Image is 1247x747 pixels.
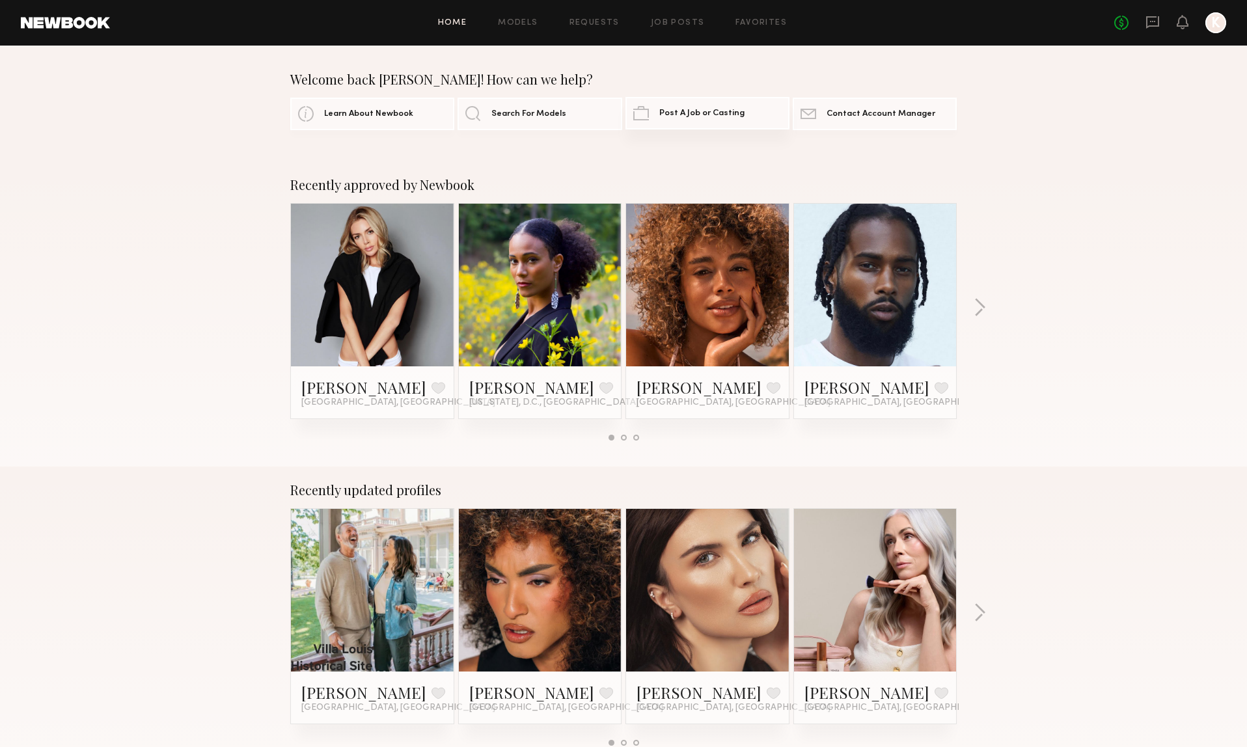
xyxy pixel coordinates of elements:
[438,19,467,27] a: Home
[290,177,957,193] div: Recently approved by Newbook
[290,482,957,498] div: Recently updated profiles
[458,98,622,130] a: Search For Models
[804,398,998,408] span: [GEOGRAPHIC_DATA], [GEOGRAPHIC_DATA]
[804,377,929,398] a: [PERSON_NAME]
[324,110,413,118] span: Learn About Newbook
[498,19,538,27] a: Models
[637,682,761,703] a: [PERSON_NAME]
[1205,12,1226,33] a: K
[637,377,761,398] a: [PERSON_NAME]
[735,19,787,27] a: Favorites
[469,703,663,713] span: [GEOGRAPHIC_DATA], [GEOGRAPHIC_DATA]
[290,98,454,130] a: Learn About Newbook
[469,377,594,398] a: [PERSON_NAME]
[301,703,495,713] span: [GEOGRAPHIC_DATA], [GEOGRAPHIC_DATA]
[491,110,566,118] span: Search For Models
[301,682,426,703] a: [PERSON_NAME]
[301,377,426,398] a: [PERSON_NAME]
[469,682,594,703] a: [PERSON_NAME]
[637,398,830,408] span: [GEOGRAPHIC_DATA], [GEOGRAPHIC_DATA]
[651,19,705,27] a: Job Posts
[804,682,929,703] a: [PERSON_NAME]
[804,703,998,713] span: [GEOGRAPHIC_DATA], [GEOGRAPHIC_DATA]
[793,98,957,130] a: Contact Account Manager
[827,110,935,118] span: Contact Account Manager
[637,703,830,713] span: [GEOGRAPHIC_DATA], [GEOGRAPHIC_DATA]
[301,398,495,408] span: [GEOGRAPHIC_DATA], [GEOGRAPHIC_DATA]
[625,97,789,129] a: Post A Job or Casting
[659,109,745,118] span: Post A Job or Casting
[569,19,620,27] a: Requests
[290,72,957,87] div: Welcome back [PERSON_NAME]! How can we help?
[469,398,638,408] span: [US_STATE], D.C., [GEOGRAPHIC_DATA]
